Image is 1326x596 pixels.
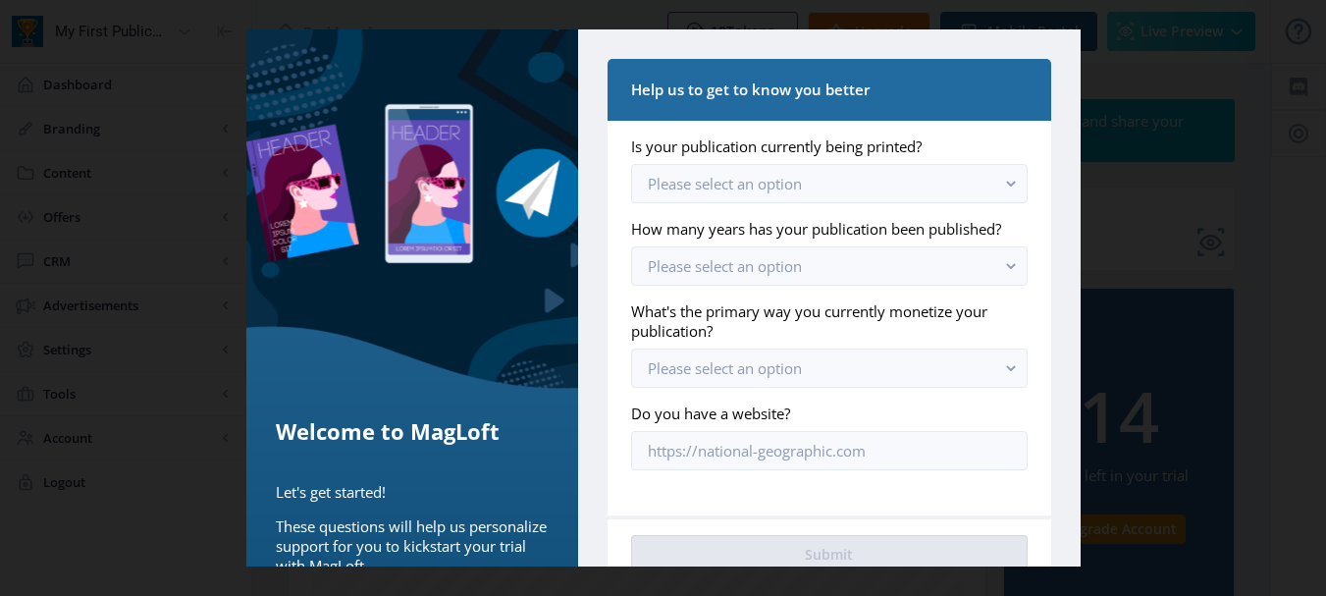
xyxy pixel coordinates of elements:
button: Please select an option [631,246,1027,286]
label: How many years has your publication been published? [631,219,1011,239]
span: Please select an option [648,358,802,378]
p: Let's get started! [276,482,550,502]
label: What's the primary way you currently monetize your publication? [631,301,1011,341]
button: Submit [631,535,1027,574]
span: Please select an option [648,256,802,276]
button: Please select an option [631,164,1027,203]
label: Do you have a website? [631,404,1011,423]
span: Please select an option [648,174,802,193]
input: https://national-geographic.com [631,431,1027,470]
h5: Welcome to MagLoft [276,415,550,447]
label: Is your publication currently being printed? [631,136,1011,156]
button: Please select an option [631,349,1027,388]
nb-card-header: Help us to get to know you better [608,59,1050,121]
p: These questions will help us personalize support for you to kickstart your trial with MagLoft. [276,516,550,575]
